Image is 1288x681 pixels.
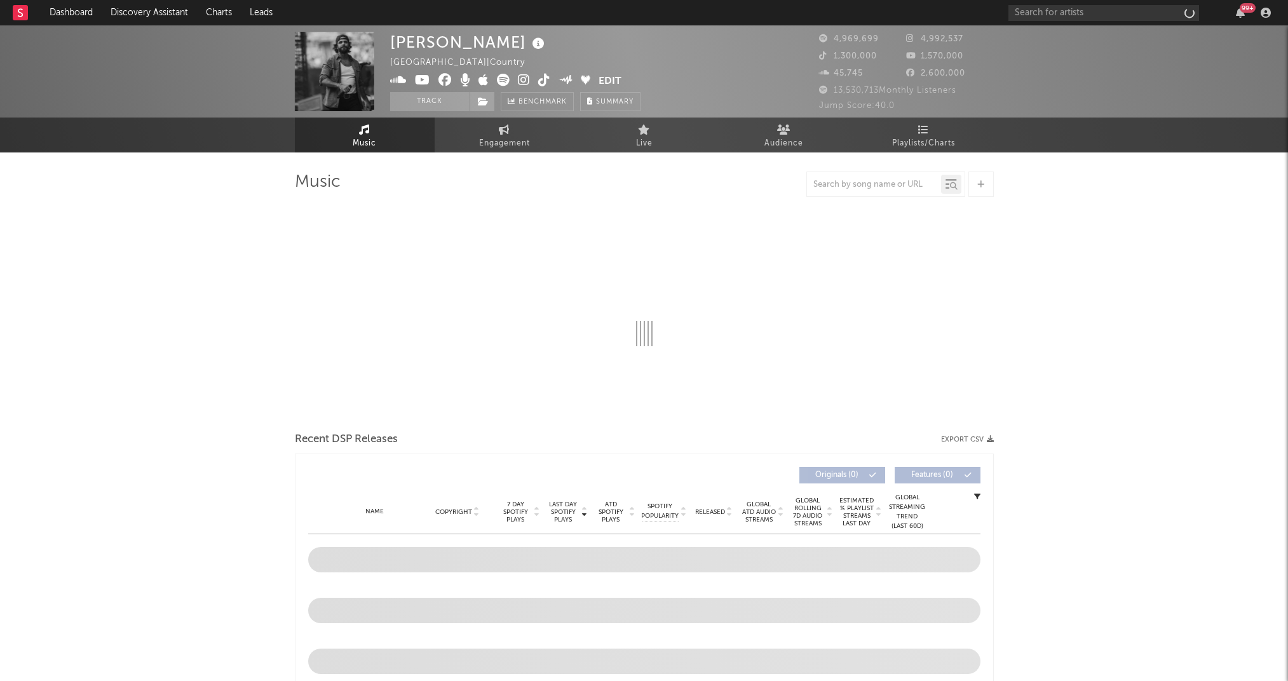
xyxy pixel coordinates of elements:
a: Live [574,118,714,152]
a: Playlists/Charts [854,118,994,152]
a: Audience [714,118,854,152]
button: Features(0) [895,467,980,483]
span: Live [636,136,653,151]
button: Export CSV [941,436,994,443]
span: 1,570,000 [906,52,963,60]
span: Copyright [435,508,472,516]
span: 13,530,713 Monthly Listeners [819,86,956,95]
span: ATD Spotify Plays [594,501,628,523]
span: 4,992,537 [906,35,963,43]
span: Spotify Popularity [641,502,679,521]
span: Estimated % Playlist Streams Last Day [839,497,874,527]
span: Benchmark [519,95,567,110]
a: Benchmark [501,92,574,111]
div: Name [334,507,417,516]
span: 1,300,000 [819,52,877,60]
input: Search by song name or URL [807,180,941,190]
span: Released [695,508,725,516]
button: Edit [599,74,621,90]
a: Engagement [435,118,574,152]
span: Originals ( 0 ) [808,471,866,479]
span: 4,969,699 [819,35,879,43]
span: Recent DSP Releases [295,432,398,447]
span: Features ( 0 ) [903,471,961,479]
input: Search for artists [1008,5,1199,21]
span: 2,600,000 [906,69,965,78]
span: Global Rolling 7D Audio Streams [790,497,825,527]
div: Global Streaming Trend (Last 60D) [888,493,926,531]
button: Track [390,92,470,111]
div: [PERSON_NAME] [390,32,548,53]
div: 99 + [1240,3,1256,13]
span: Last Day Spotify Plays [546,501,580,523]
span: Global ATD Audio Streams [742,501,776,523]
span: Jump Score: 40.0 [819,102,895,110]
span: 7 Day Spotify Plays [499,501,532,523]
span: Playlists/Charts [892,136,955,151]
button: 99+ [1236,8,1245,18]
span: Music [353,136,376,151]
button: Originals(0) [799,467,885,483]
span: Engagement [479,136,530,151]
button: Summary [580,92,641,111]
div: [GEOGRAPHIC_DATA] | Country [390,55,554,71]
a: Music [295,118,435,152]
span: 45,745 [819,69,863,78]
span: Summary [596,98,634,105]
span: Audience [764,136,803,151]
